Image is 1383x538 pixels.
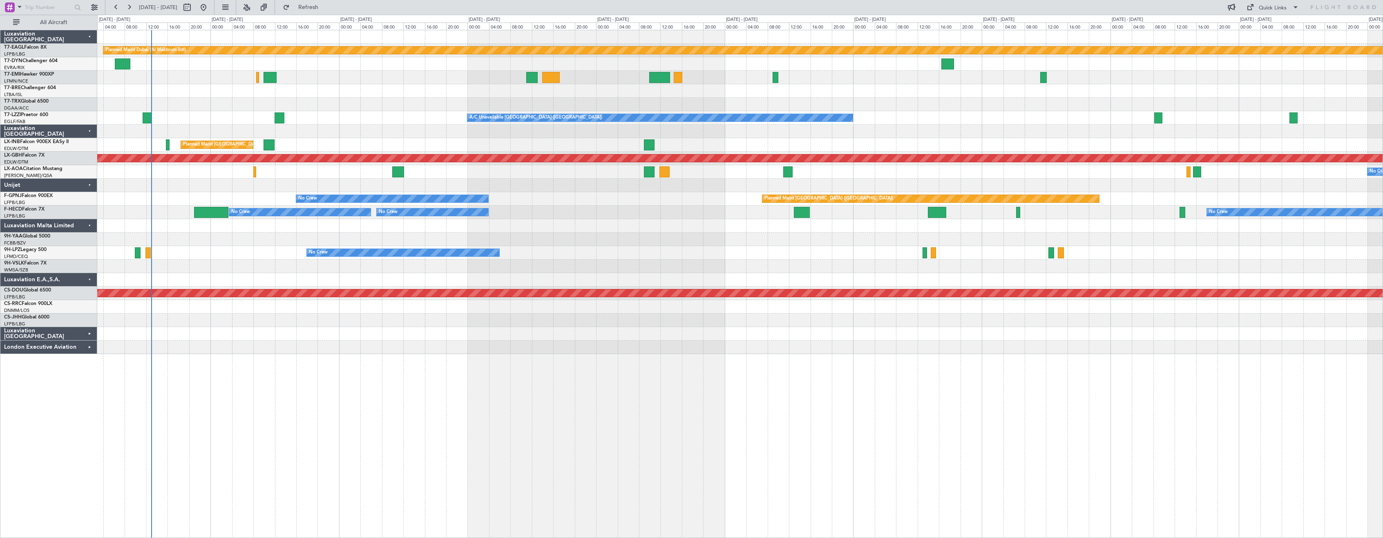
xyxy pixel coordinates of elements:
[4,261,24,266] span: 9H-VSLK
[1303,22,1325,30] div: 12:00
[510,22,532,30] div: 08:00
[1112,16,1143,23] div: [DATE] - [DATE]
[746,22,767,30] div: 04:00
[703,22,724,30] div: 20:00
[4,119,25,125] a: EGLF/FAB
[854,16,886,23] div: [DATE] - [DATE]
[4,139,20,144] span: LX-INB
[1346,22,1367,30] div: 20:00
[1325,22,1346,30] div: 16:00
[4,234,22,239] span: 9H-YAA
[125,22,146,30] div: 08:00
[1259,4,1287,12] div: Quick Links
[532,22,553,30] div: 12:00
[146,22,168,30] div: 12:00
[1196,22,1218,30] div: 16:00
[4,85,21,90] span: T7-BRE
[1260,22,1282,30] div: 04:00
[340,16,372,23] div: [DATE] - [DATE]
[212,16,243,23] div: [DATE] - [DATE]
[189,22,210,30] div: 20:00
[4,72,20,77] span: T7-EMI
[21,20,86,25] span: All Aircraft
[4,72,54,77] a: T7-EMIHawker 900XP
[1046,22,1067,30] div: 12:00
[4,112,21,117] span: T7-LZZI
[4,301,52,306] a: CS-RRCFalcon 900LX
[296,22,317,30] div: 16:00
[210,22,232,30] div: 00:00
[9,16,89,29] button: All Aircraft
[4,78,28,84] a: LFMN/NCE
[832,22,853,30] div: 20:00
[1132,22,1153,30] div: 04:00
[4,166,23,171] span: LX-AOA
[4,240,26,246] a: FCBB/BZV
[4,153,22,158] span: LX-GBH
[4,92,22,98] a: LTBA/ISL
[983,16,1014,23] div: [DATE] - [DATE]
[4,146,28,152] a: EDLW/DTM
[103,22,125,30] div: 04:00
[939,22,960,30] div: 16:00
[1089,22,1110,30] div: 20:00
[183,139,312,151] div: Planned Maint [GEOGRAPHIC_DATA] ([GEOGRAPHIC_DATA])
[596,22,617,30] div: 00:00
[553,22,574,30] div: 16:00
[1025,22,1046,30] div: 08:00
[4,193,53,198] a: F-GPNJFalcon 900EX
[961,22,982,30] div: 20:00
[469,112,602,124] div: A/C Unavailable [GEOGRAPHIC_DATA] ([GEOGRAPHIC_DATA])
[105,44,186,56] div: Planned Maint Dubai (Al Maktoum Intl)
[725,22,746,30] div: 00:00
[4,139,69,144] a: LX-INBFalcon 900EX EASy II
[875,22,896,30] div: 04:00
[4,85,56,90] a: T7-BREChallenger 604
[1240,16,1271,23] div: [DATE] - [DATE]
[597,16,629,23] div: [DATE] - [DATE]
[4,153,45,158] a: LX-GBHFalcon 7X
[4,159,28,165] a: EDLW/DTM
[1239,22,1260,30] div: 00:00
[4,213,25,219] a: LFPB/LBG
[1110,22,1132,30] div: 00:00
[99,16,130,23] div: [DATE] - [DATE]
[1282,22,1303,30] div: 08:00
[4,112,48,117] a: T7-LZZIPraetor 600
[231,206,250,218] div: No Crew
[618,22,639,30] div: 04:00
[4,207,22,212] span: F-HECD
[1218,22,1239,30] div: 20:00
[425,22,446,30] div: 16:00
[1242,1,1303,14] button: Quick Links
[279,1,328,14] button: Refresh
[4,267,28,273] a: WMSA/SZB
[379,206,398,218] div: No Crew
[360,22,382,30] div: 04:00
[4,207,45,212] a: F-HECDFalcon 7X
[446,22,467,30] div: 20:00
[4,200,25,206] a: LFPB/LBG
[469,16,500,23] div: [DATE] - [DATE]
[4,315,22,320] span: CS-JHH
[4,301,22,306] span: CS-RRC
[4,65,25,71] a: EVRA/RIX
[896,22,917,30] div: 08:00
[298,193,317,205] div: No Crew
[339,22,360,30] div: 00:00
[291,4,326,10] span: Refresh
[168,22,189,30] div: 16:00
[4,45,47,50] a: T7-EAGLFalcon 8X
[1068,22,1089,30] div: 16:00
[789,22,810,30] div: 12:00
[4,99,49,104] a: T7-TRXGlobal 6500
[726,16,757,23] div: [DATE] - [DATE]
[4,58,58,63] a: T7-DYNChallenger 604
[489,22,510,30] div: 04:00
[4,58,22,63] span: T7-DYN
[768,22,789,30] div: 08:00
[317,22,339,30] div: 20:00
[4,51,25,57] a: LFPB/LBG
[918,22,939,30] div: 12:00
[4,45,24,50] span: T7-EAGL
